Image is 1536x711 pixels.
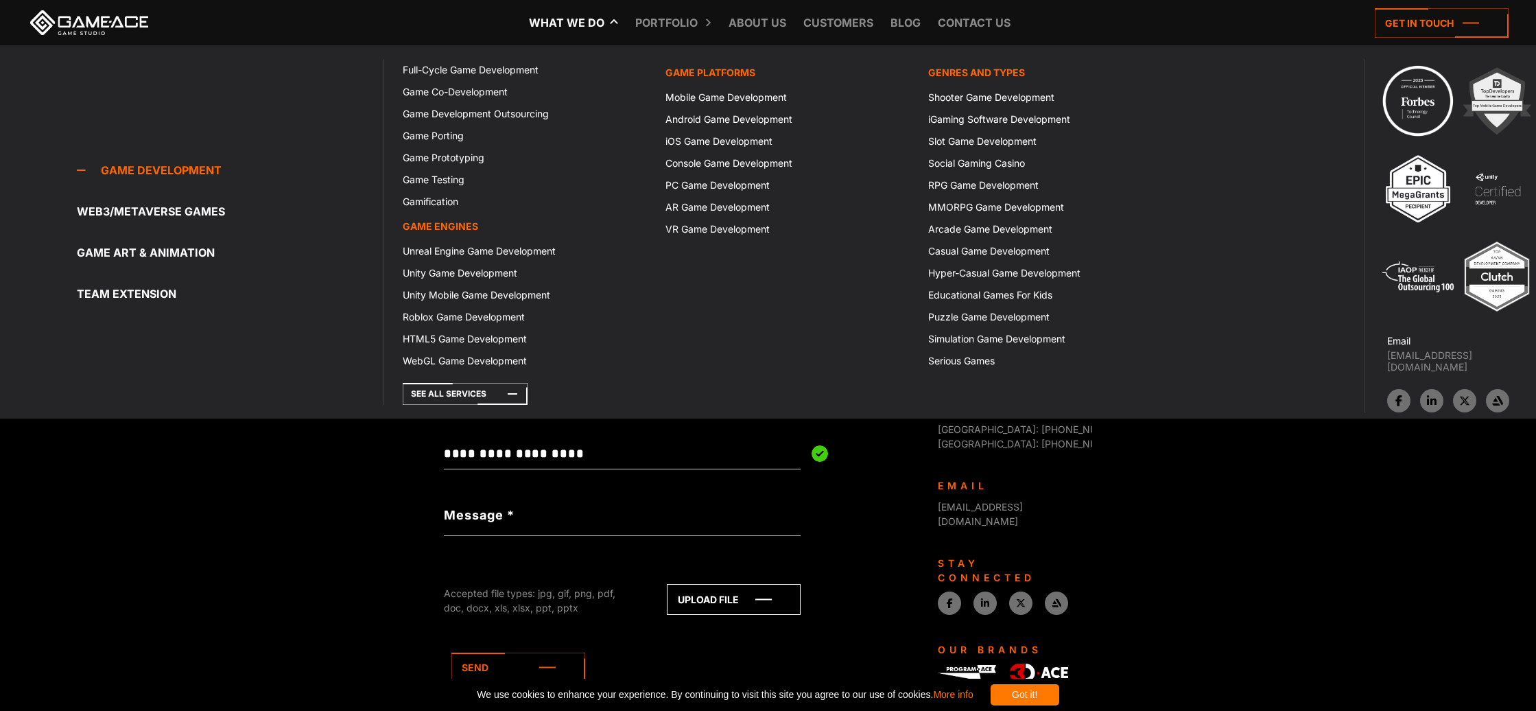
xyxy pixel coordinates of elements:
a: Genres and Types [920,59,1183,86]
a: Game platforms [657,59,920,86]
a: VR Game Development [657,218,920,240]
a: PC Game Development [657,174,920,196]
a: Puzzle Game Development [920,306,1183,328]
a: Game Prototyping [394,147,657,169]
span: We use cookies to enhance your experience. By continuing to visit this site you agree to our use ... [477,684,973,706]
a: iOS Game Development [657,130,920,152]
a: [EMAIL_ADDRESS][DOMAIN_NAME] [938,501,1023,527]
a: Arcade Game Development [920,218,1183,240]
a: Mobile Game Development [657,86,920,108]
a: iGaming Software Development [920,108,1183,130]
a: More info [933,689,973,700]
img: Program-Ace [938,665,996,681]
a: See All Services [403,383,528,405]
a: Simulation Game Development [920,328,1183,350]
label: Message * [444,506,515,524]
a: Slot Game Development [920,130,1183,152]
a: Unity Game Development [394,262,657,284]
img: 5 [1380,239,1456,314]
img: Top ar vr development company gaming 2025 game ace [1459,239,1535,314]
a: Hyper-Casual Game Development [920,262,1183,284]
a: [EMAIL_ADDRESS][DOMAIN_NAME] [1387,349,1536,373]
a: Web3/Metaverse Games [77,198,383,225]
div: Stay connected [938,556,1082,585]
a: Roblox Game Development [394,306,657,328]
a: Unreal Engine Game Development [394,240,657,262]
a: Console Game Development [657,152,920,174]
img: 3 [1380,151,1456,226]
span: [GEOGRAPHIC_DATA]: [PHONE_NUMBER] [938,438,1127,450]
a: Shooter Game Development [920,86,1183,108]
img: Technology council badge program ace 2025 game ace [1380,63,1456,139]
img: 3D-Ace [1010,664,1068,683]
div: Our Brands [938,642,1082,657]
a: Game Testing [394,169,657,191]
a: Full-Cycle Game Development [394,59,657,81]
div: Accepted file types: jpg, gif, png, pdf, doc, docx, xls, xlsx, ppt, pptx [444,586,636,615]
a: Team Extension [77,280,383,307]
a: Educational Games For Kids [920,284,1183,306]
a: Unity Mobile Game Development [394,284,657,306]
a: RPG Game Development [920,174,1183,196]
a: Android Game Development [657,108,920,130]
img: 4 [1460,151,1535,226]
a: Send [451,653,585,682]
img: 2 [1459,63,1535,139]
a: Get in touch [1375,8,1509,38]
a: MMORPG Game Development [920,196,1183,218]
a: WebGL Game Development [394,350,657,372]
div: Got it! [991,684,1059,706]
a: Serious Games [920,350,1183,372]
a: Game Co-Development [394,81,657,103]
a: Game Porting [394,125,657,147]
a: HTML5 Game Development [394,328,657,350]
a: Game Engines [394,213,657,240]
a: Casual Game Development [920,240,1183,262]
a: Game Development Outsourcing [394,103,657,125]
a: Upload file [667,584,801,615]
a: Gamification [394,191,657,213]
a: AR Game Development [657,196,920,218]
strong: Email [1387,335,1410,347]
span: [GEOGRAPHIC_DATA]: [PHONE_NUMBER] [938,423,1127,435]
a: Social Gaming Casino [920,152,1183,174]
a: Game development [77,156,383,184]
a: Game Art & Animation [77,239,383,266]
div: Email [938,478,1082,493]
